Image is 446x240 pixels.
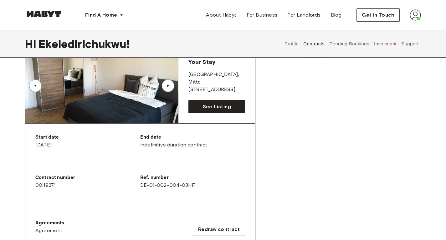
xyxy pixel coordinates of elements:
[140,134,245,141] p: End date
[35,219,64,227] p: Agreements
[201,9,241,21] a: About Habyt
[25,37,38,50] span: Hi
[282,9,326,21] a: For Landlords
[400,30,419,58] button: Support
[25,11,63,17] img: Habyt
[38,37,129,50] span: Ekeledirichukwu !
[188,100,245,113] a: See Listing
[165,84,171,88] div: ▲
[188,59,215,65] span: Your Stay
[140,174,245,189] div: DE-01-002-004-03HF
[303,30,326,58] button: Contracts
[188,71,245,86] p: [GEOGRAPHIC_DATA] , Mitte
[80,9,128,21] button: Find A Home
[35,134,140,149] div: [DATE]
[35,174,140,189] div: 00119271
[331,11,342,19] span: Blog
[356,8,400,22] button: Get in Touch
[198,226,240,233] span: Redraw contract
[193,223,245,236] button: Redraw contract
[373,30,397,58] button: Invoices
[247,11,278,19] span: For Business
[202,103,231,110] span: See Listing
[140,134,245,149] div: Indefinitive duration contract
[35,227,63,234] span: Agreement
[35,134,140,141] p: Start date
[282,30,421,58] div: user profile tabs
[35,174,140,181] p: Contract number
[284,30,300,58] button: Profile
[410,9,421,21] img: avatar
[329,30,370,58] button: Pending Bookings
[85,11,117,19] span: Find A Home
[206,11,236,19] span: About Habyt
[140,174,245,181] p: Ref. number
[35,227,64,234] a: Agreement
[362,11,394,19] span: Get in Touch
[242,9,283,21] a: For Business
[326,9,347,21] a: Blog
[32,84,38,88] div: ▲
[287,11,320,19] span: For Landlords
[188,86,245,94] p: [STREET_ADDRESS]
[25,48,178,123] img: Image of the room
